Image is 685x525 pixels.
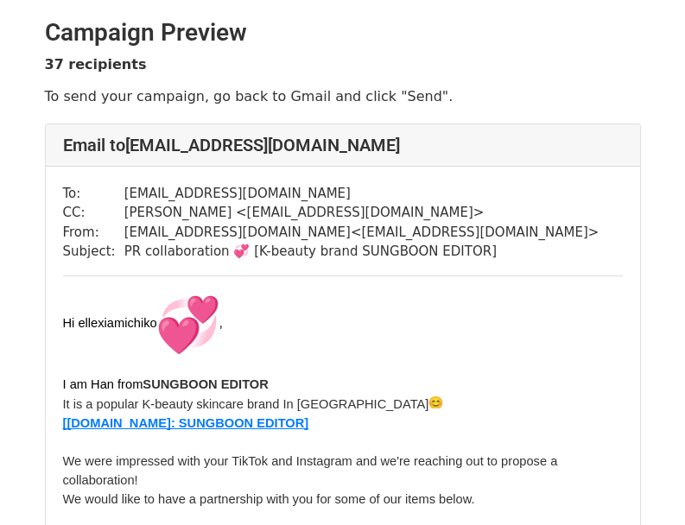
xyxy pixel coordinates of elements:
img: 😊 [428,395,443,410]
td: [EMAIL_ADDRESS][DOMAIN_NAME] [124,184,599,204]
span: I am Han from [63,377,143,391]
td: [EMAIL_ADDRESS][DOMAIN_NAME] < [EMAIL_ADDRESS][DOMAIN_NAME] > [124,223,599,243]
td: CC: [63,203,124,223]
td: [PERSON_NAME] < [EMAIL_ADDRESS][DOMAIN_NAME] > [124,203,599,223]
h4: Email to [EMAIL_ADDRESS][DOMAIN_NAME] [63,135,623,155]
span: SUNGBOON EDITOR [143,377,269,391]
img: 💞 [157,294,219,356]
td: To: [63,184,124,204]
p: To send your campaign, go back to Gmail and click "Send". [45,87,641,105]
span: We were impressed with your TikTok and Instagram and we're reaching out to propose a collaboration! [63,454,561,487]
a: [[DOMAIN_NAME]: SUNGBOON EDITOR] [63,414,309,431]
td: Subject: [63,242,124,262]
td: From: [63,223,124,243]
span: We would like to have a partnership with you for some of our items below. [63,492,475,506]
h2: Campaign Preview [45,18,641,47]
span: [[DOMAIN_NAME]: SUNGBOON EDITOR] [63,416,309,430]
span: It is a popular K-beauty skincare brand In [GEOGRAPHIC_DATA] [63,397,429,411]
span: Hi ellexiamichiko , [63,316,223,330]
strong: 37 recipients [45,56,147,73]
td: PR collaboration 💞 [K-beauty brand SUNGBOON EDITOR] [124,242,599,262]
